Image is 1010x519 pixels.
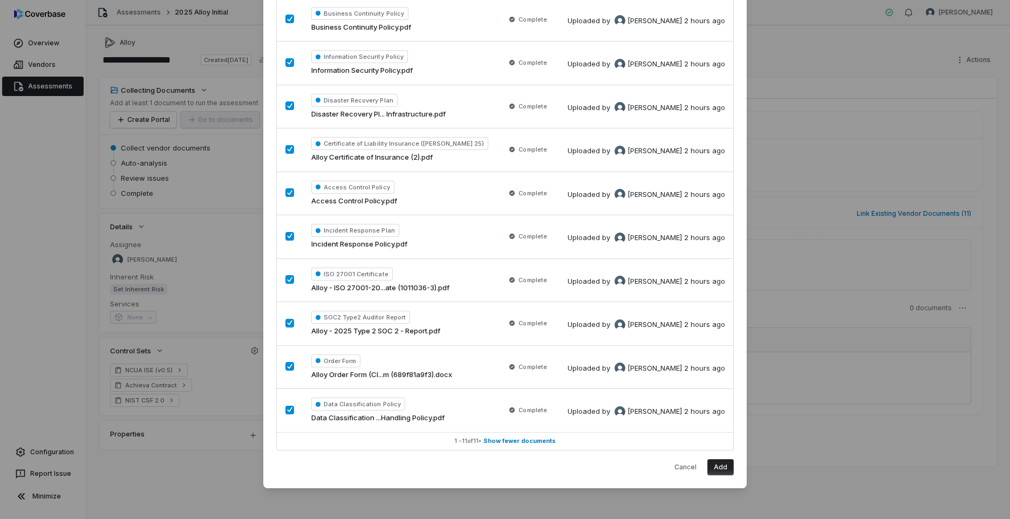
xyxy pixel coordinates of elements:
span: [PERSON_NAME] [627,103,682,113]
span: Complete [518,232,547,241]
span: [PERSON_NAME] [627,189,682,200]
div: Uploaded [568,233,725,243]
div: Uploaded [568,15,725,26]
div: 2 hours ago [684,319,725,330]
span: Complete [518,363,547,371]
img: Stephan Gonzalez avatar [615,319,625,330]
div: Uploaded [568,276,725,286]
div: Uploaded [568,146,725,156]
div: 2 hours ago [684,16,725,26]
span: Show fewer documents [483,437,556,445]
span: Alloy - ISO 27001-20...ate (1011036-3).pdf [311,283,449,293]
span: Complete [518,276,547,284]
img: Stephan Gonzalez avatar [615,233,625,243]
span: [PERSON_NAME] [627,146,682,156]
div: 2 hours ago [684,189,725,200]
div: by [602,276,682,286]
div: by [602,406,682,417]
img: Stephan Gonzalez avatar [615,406,625,417]
span: Complete [518,102,547,111]
span: Disaster Recovery Plan [311,94,398,107]
span: [PERSON_NAME] [627,319,682,330]
span: ISO 27001 Certificate [311,268,393,281]
div: by [602,189,682,200]
div: by [602,15,682,26]
div: 2 hours ago [684,406,725,417]
div: by [602,363,682,373]
span: Business Continuity Policy [311,7,408,20]
span: Complete [518,406,547,414]
span: [PERSON_NAME] [627,363,682,374]
span: Access Control Policy [311,181,394,194]
span: Alloy Certificate of Insurance (2).pdf [311,152,433,163]
span: Data Classification ...Handling Policy.pdf [311,413,445,424]
div: Uploaded [568,319,725,330]
button: 1 -11of11• Show fewer documents [277,433,733,450]
span: Complete [518,15,547,24]
span: Alloy Order Form (Cl...m (689f81a9f3).docx [311,370,452,380]
div: 2 hours ago [684,103,725,113]
img: Stephan Gonzalez avatar [615,189,625,200]
div: by [602,102,682,113]
img: Stephan Gonzalez avatar [615,363,625,373]
span: Information Security Policy [311,50,408,63]
span: [PERSON_NAME] [627,59,682,70]
span: Disaster Recovery Pl... Infrastructure.pdf [311,109,446,120]
div: Uploaded [568,363,725,373]
div: Uploaded [568,406,725,417]
div: by [602,319,682,330]
span: [PERSON_NAME] [627,16,682,26]
span: Information Security Policy.pdf [311,65,413,76]
div: 2 hours ago [684,233,725,243]
div: by [602,59,682,70]
span: Certificate of Liability Insurance ([PERSON_NAME] 25) [311,137,488,150]
div: by [602,233,682,243]
span: Order Form [311,354,360,367]
span: Complete [518,58,547,67]
div: by [602,146,682,156]
div: 2 hours ago [684,146,725,156]
span: [PERSON_NAME] [627,276,682,287]
span: Complete [518,145,547,154]
div: 2 hours ago [684,363,725,374]
button: Add [707,459,734,475]
span: [PERSON_NAME] [627,233,682,243]
img: Stephan Gonzalez avatar [615,102,625,113]
span: Incident Response Policy.pdf [311,239,407,250]
div: Uploaded [568,102,725,113]
img: Stephan Gonzalez avatar [615,146,625,156]
span: Data Classification Policy [311,398,405,411]
img: Stephan Gonzalez avatar [615,59,625,70]
img: Stephan Gonzalez avatar [615,15,625,26]
div: 2 hours ago [684,59,725,70]
span: Access Control Policy.pdf [311,196,397,207]
span: Complete [518,319,547,327]
img: Stephan Gonzalez avatar [615,276,625,286]
span: Complete [518,189,547,197]
span: Business Continuity Policy.pdf [311,22,411,33]
span: [PERSON_NAME] [627,406,682,417]
div: 2 hours ago [684,276,725,287]
span: Incident Response Plan [311,224,399,237]
div: Uploaded [568,59,725,70]
div: Uploaded [568,189,725,200]
button: Cancel [668,459,703,475]
span: SOC2 Type2 Auditor Report [311,311,410,324]
span: Alloy - 2025 Type 2 SOC 2 - Report.pdf [311,326,440,337]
